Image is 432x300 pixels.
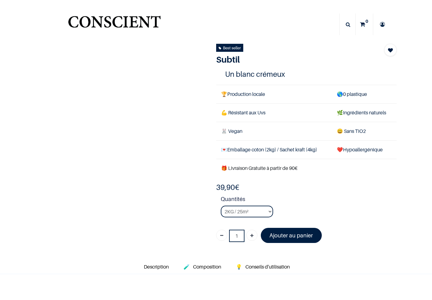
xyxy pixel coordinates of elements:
[384,44,397,56] button: Add to wishlist
[216,183,235,192] span: 39,90
[332,122,397,141] td: ans TiO2
[216,183,239,192] b: €
[269,232,313,239] font: Ajouter au panier
[216,230,227,241] a: Supprimer
[332,103,397,122] td: Ingrédients naturels
[219,44,241,51] div: Best seller
[245,264,290,270] span: Conseils d'utilisation
[364,18,370,24] sup: 0
[337,109,343,116] span: 🌿
[216,85,332,103] td: Production locale
[221,91,227,97] span: 🏆
[221,165,297,171] font: 🎁 Livraison Gratuite à partir de 90€
[144,264,169,270] span: Description
[184,264,190,270] span: 🧪
[261,228,322,243] a: Ajouter au panier
[216,141,332,159] td: Emballage coton (2kg) / Sachet kraft (4kg)
[337,128,347,134] span: 😄 S
[332,141,397,159] td: ❤️Hypoallergénique
[221,146,227,153] span: 💌
[221,128,242,134] span: 🐰 Vegan
[225,69,388,79] h4: Un blanc crémeux
[221,195,397,206] strong: Quantités
[337,91,343,97] span: 🌎
[216,54,369,65] h1: Subtil
[388,47,393,54] span: Add to wishlist
[221,109,265,116] span: 💪 Résistant aux Uvs
[356,14,373,35] a: 0
[236,264,242,270] span: 💡
[193,264,221,270] span: Composition
[246,230,257,241] a: Ajouter
[332,85,397,103] td: 0 plastique
[67,12,162,37] img: Conscient
[67,12,162,37] a: Logo of Conscient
